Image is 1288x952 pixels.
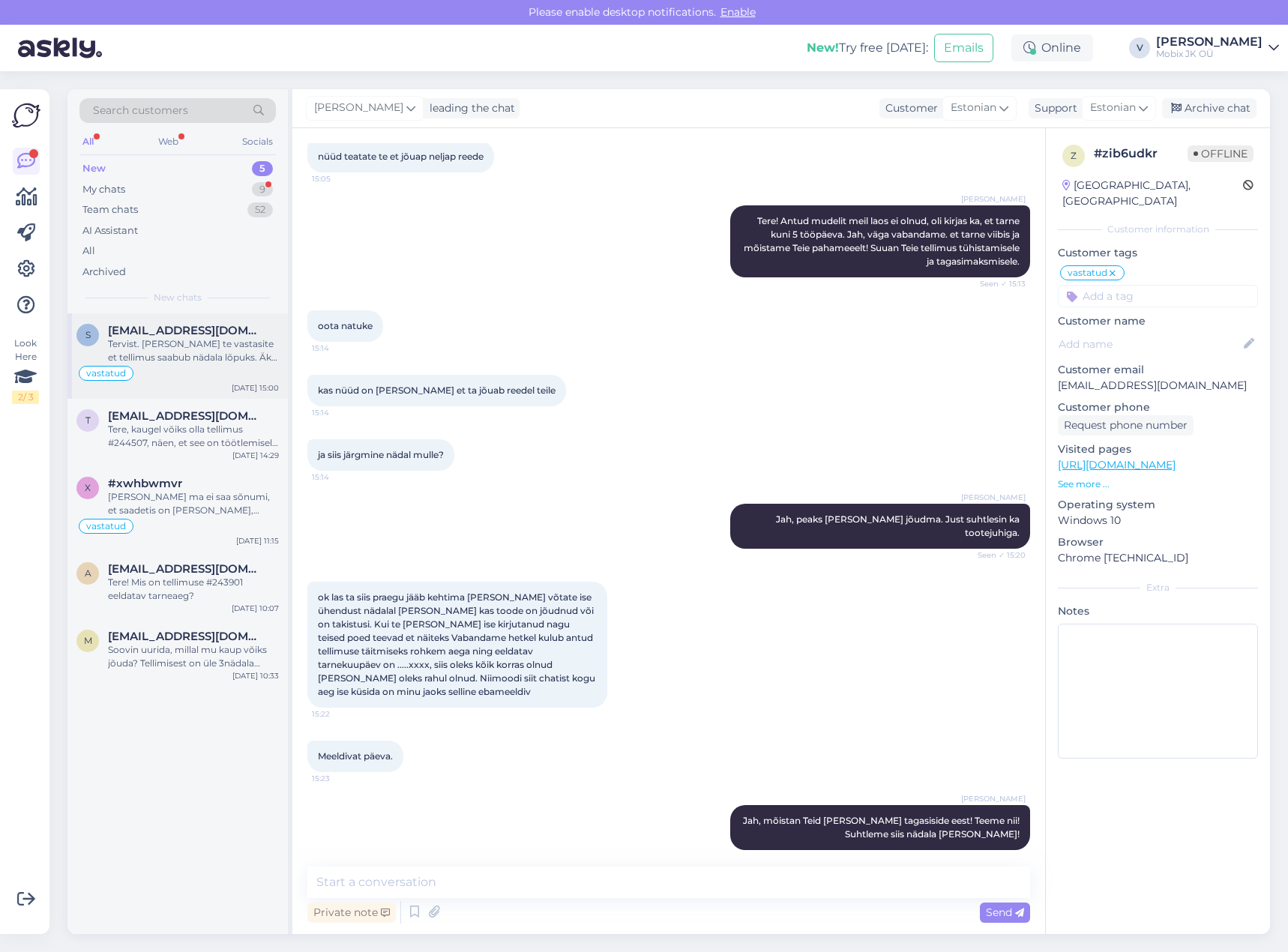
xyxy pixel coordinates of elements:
[155,132,181,151] div: Web
[108,562,264,576] span: annabel.sagen@gmail.com
[108,409,264,423] span: timokilk780@gmail.com
[1058,497,1258,513] p: Operating system
[1156,36,1263,48] div: [PERSON_NAME]
[108,630,264,643] span: mirjam.talts@hotmail.com
[318,385,556,396] span: kas nüüd on [PERSON_NAME] et ta jõuab reedel teile
[239,132,276,151] div: Socials
[79,132,97,151] div: All
[1058,458,1176,472] a: [URL][DOMAIN_NAME]
[1058,415,1194,436] div: Request phone number
[84,635,92,646] span: m
[879,100,938,116] div: Customer
[85,415,91,426] span: t
[252,182,273,197] div: 9
[1129,37,1150,58] div: V
[318,591,598,697] span: ok las ta siis praegu jääb kehtima [PERSON_NAME] võtate ise ühendust nädalal [PERSON_NAME] kas to...
[716,5,760,19] span: Enable
[951,100,996,116] span: Estonian
[1058,513,1258,528] p: Windows 10
[307,903,396,923] div: Private note
[82,265,126,280] div: Archived
[1058,550,1258,566] p: Chrome [TECHNICAL_ID]
[1156,36,1279,60] a: [PERSON_NAME]Mobix JK OÜ
[85,567,91,579] span: a
[1162,98,1257,118] div: Archive chat
[318,320,373,331] span: oota natuke
[108,576,279,603] div: Tere! Mis on tellimuse #243901 eeldatav tarneaeg?
[82,182,125,197] div: My chats
[312,407,368,418] span: 15:14
[969,278,1026,289] span: Seen ✓ 15:13
[108,337,279,364] div: Tervist. [PERSON_NAME] te vastasite et tellimus saabub nädala lõpuks. Äkki lõpetaks selle [PERSON...
[318,750,393,762] span: Meeldivat päeva.
[744,215,1022,267] span: Tere! Antud mudelit meil laos ei olnud, oli kirjas ka, et tarne kuni 5 tööpäeva. Jah, väga vaband...
[247,202,273,217] div: 52
[108,324,264,337] span: sulev.maesaar@gmail.com
[743,815,1022,840] span: Jah, mõistan Teid [PERSON_NAME] tagasiside eest! Teeme nii! Suhtleme siis nädala [PERSON_NAME]!
[961,492,1026,503] span: [PERSON_NAME]
[1058,223,1258,236] div: Customer information
[312,173,368,184] span: 15:05
[108,423,279,450] div: Tere, kaugel võiks olla tellimus #244507, näen, et see on töötlemisel küll aga nädal aega juba.
[108,477,182,490] span: #xwhbwmvr
[232,382,279,394] div: [DATE] 15:00
[1058,362,1258,378] p: Customer email
[969,549,1026,561] span: Seen ✓ 15:20
[232,603,279,614] div: [DATE] 10:07
[807,39,928,57] div: Try free [DATE]:
[108,490,279,517] div: [PERSON_NAME] ma ei saa sõnumi, et saadetis on [PERSON_NAME], [PERSON_NAME] tühistama tellimust. ...
[1058,603,1258,619] p: Notes
[82,244,95,259] div: All
[86,369,126,378] span: vastatud
[12,337,39,404] div: Look Here
[312,773,368,784] span: 15:23
[12,391,39,404] div: 2 / 3
[82,161,106,176] div: New
[82,202,138,217] div: Team chats
[1059,336,1241,352] input: Add name
[1058,477,1258,491] p: See more ...
[232,670,279,681] div: [DATE] 10:33
[85,329,91,340] span: s
[1058,245,1258,261] p: Customer tags
[961,793,1026,804] span: [PERSON_NAME]
[318,449,444,460] span: ja siis järgmine nädal mulle?
[1094,145,1188,163] div: # zib6udkr
[108,643,279,670] div: Soovin uurida, millal mu kaup võiks jõuda? Tellimisest on üle 3nädala möödas juba. Tellimuse nr: ...
[312,708,368,720] span: 15:22
[252,161,273,176] div: 5
[1058,400,1258,415] p: Customer phone
[154,291,202,304] span: New chats
[1188,145,1254,162] span: Offline
[312,472,368,483] span: 15:14
[232,450,279,461] div: [DATE] 14:29
[12,101,40,130] img: Askly Logo
[1058,534,1258,550] p: Browser
[1058,581,1258,594] div: Extra
[807,40,839,55] b: New!
[961,193,1026,205] span: [PERSON_NAME]
[1156,48,1263,60] div: Mobix JK OÜ
[1011,34,1093,61] div: Online
[776,513,1022,538] span: Jah, peaks [PERSON_NAME] jõudma. Just suhtlesin ka tootejuhiga.
[1090,100,1136,116] span: Estonian
[1062,178,1243,209] div: [GEOGRAPHIC_DATA], [GEOGRAPHIC_DATA]
[318,151,484,162] span: nüüd teatate te et jõuap neljap reede
[312,343,368,354] span: 15:14
[424,100,515,116] div: leading the chat
[236,535,279,546] div: [DATE] 11:15
[969,851,1026,862] span: 15:25
[93,103,188,118] span: Search customers
[1058,313,1258,329] p: Customer name
[82,223,138,238] div: AI Assistant
[934,34,993,62] button: Emails
[1058,285,1258,307] input: Add a tag
[85,482,91,493] span: x
[86,522,126,531] span: vastatud
[314,100,403,116] span: [PERSON_NAME]
[1029,100,1077,116] div: Support
[1071,150,1077,161] span: z
[1068,268,1107,277] span: vastatud
[1058,442,1258,457] p: Visited pages
[986,906,1024,919] span: Send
